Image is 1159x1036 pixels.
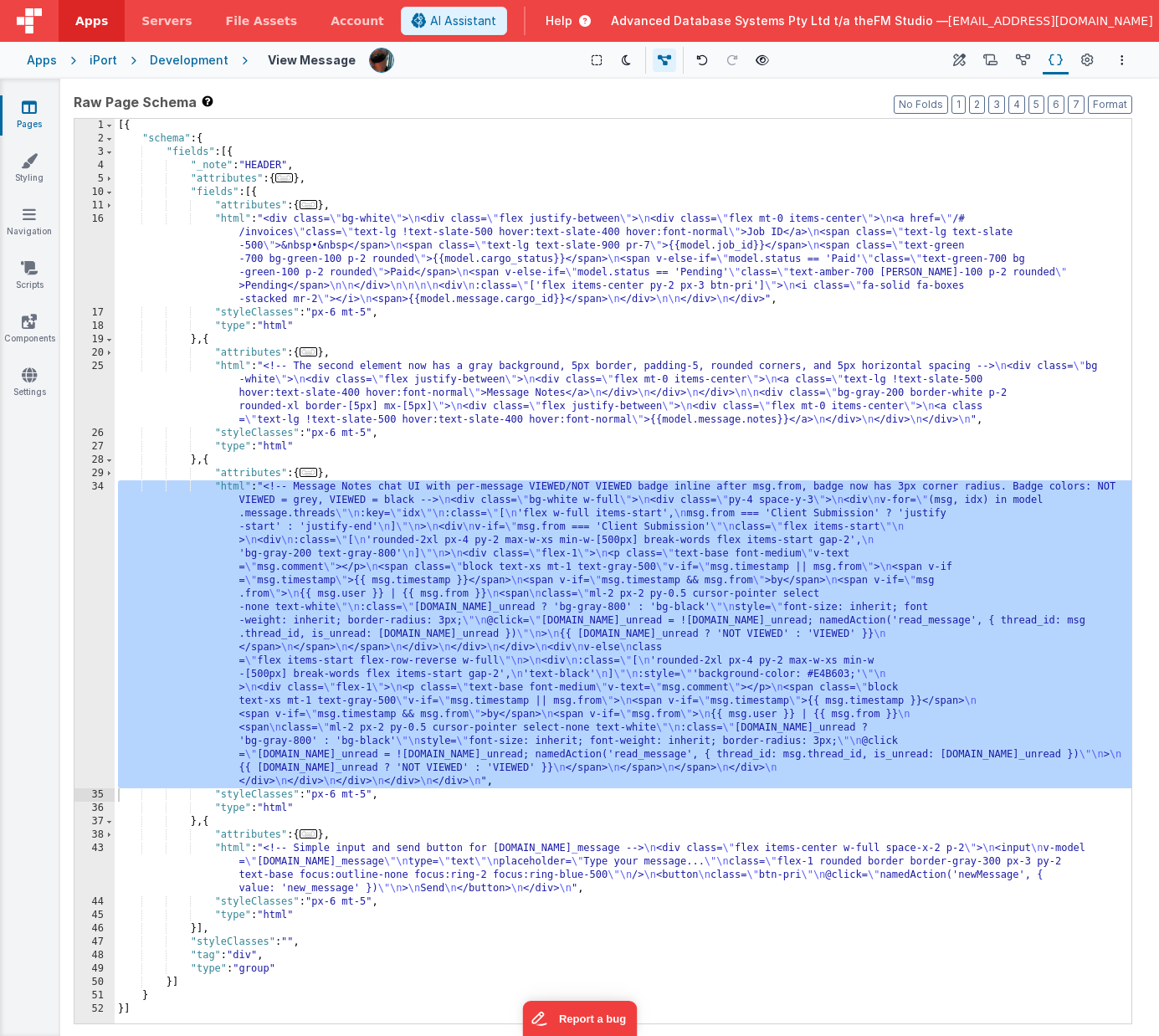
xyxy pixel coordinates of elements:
div: 16 [74,213,115,306]
span: ... [300,347,318,356]
div: 51 [74,989,115,1003]
div: Apps [27,52,57,69]
div: 36 [74,802,115,815]
div: 45 [74,909,115,922]
span: [EMAIL_ADDRESS][DOMAIN_NAME] [948,13,1153,29]
div: 5 [74,172,115,186]
button: Format [1088,95,1132,114]
div: 18 [74,320,115,333]
span: ... [275,173,294,182]
span: File Assets [226,13,298,29]
div: 27 [74,440,115,454]
div: 43 [74,842,115,895]
div: 38 [74,828,115,842]
span: Raw Page Schema [74,92,197,112]
div: 47 [74,936,115,949]
div: 49 [74,962,115,976]
h4: View Message [268,54,356,66]
span: ... [300,200,318,209]
button: 3 [988,95,1005,114]
div: 44 [74,895,115,909]
span: ... [300,468,318,477]
div: 29 [74,467,115,480]
span: Advanced Database Systems Pty Ltd t/a theFM Studio — [611,13,948,29]
div: 48 [74,949,115,962]
iframe: Marker.io feedback button [522,1001,637,1036]
div: 17 [74,306,115,320]
div: 19 [74,333,115,346]
div: 35 [74,788,115,802]
button: 6 [1048,95,1064,114]
div: 1 [74,119,115,132]
span: ... [300,829,318,839]
div: 4 [74,159,115,172]
div: 11 [74,199,115,213]
div: 37 [74,815,115,828]
button: Options [1112,50,1132,70]
div: 20 [74,346,115,360]
div: 25 [74,360,115,427]
div: 10 [74,186,115,199]
button: No Folds [894,95,948,114]
div: 2 [74,132,115,146]
button: AI Assistant [401,7,507,35]
div: Development [150,52,228,69]
div: 26 [74,427,115,440]
button: 4 [1008,95,1025,114]
div: iPort [90,52,117,69]
div: 52 [74,1003,115,1016]
div: 34 [74,480,115,788]
div: 46 [74,922,115,936]
span: Servers [141,13,192,29]
div: 3 [74,146,115,159]
button: 1 [951,95,966,114]
span: Help [546,13,572,29]
button: 2 [969,95,985,114]
button: 5 [1028,95,1044,114]
img: 51bd7b176fb848012b2e1c8b642a23b7 [370,49,393,72]
button: 7 [1068,95,1085,114]
span: Apps [75,13,108,29]
div: 28 [74,454,115,467]
span: AI Assistant [430,13,496,29]
div: 50 [74,976,115,989]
